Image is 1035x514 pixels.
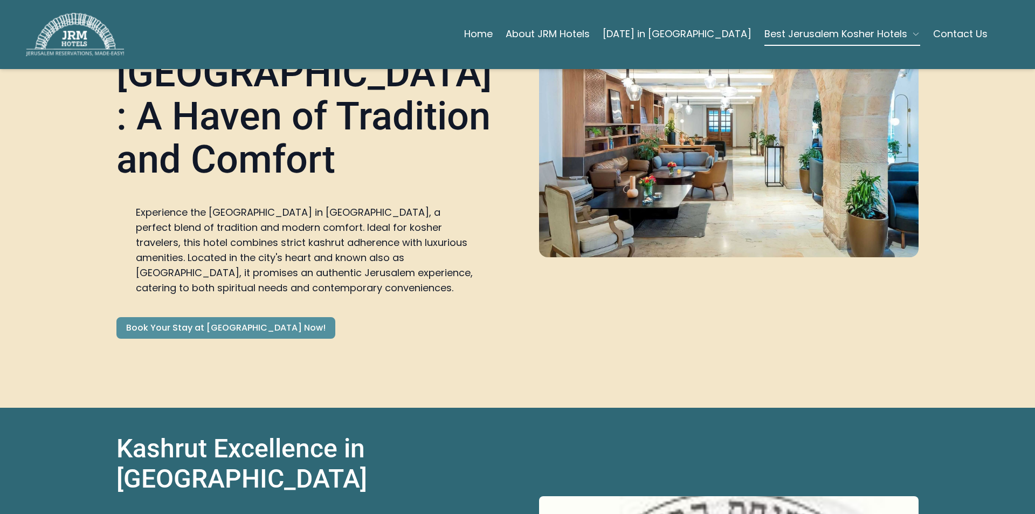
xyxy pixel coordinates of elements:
span: Best Jerusalem Kosher Hotels [764,26,907,42]
a: Contact Us [933,23,988,45]
p: Experience the [GEOGRAPHIC_DATA] in [GEOGRAPHIC_DATA], a perfect blend of tradition and modern co... [136,205,477,296]
h2: Kashrut Excellence in [GEOGRAPHIC_DATA] [116,434,496,498]
button: Best Jerusalem Kosher Hotels [764,23,920,45]
a: [DATE] in [GEOGRAPHIC_DATA] [603,23,751,45]
img: Prima Palace Hotel [539,4,919,257]
a: Home [464,23,493,45]
a: About JRM Hotels [506,23,590,45]
a: Book Your Stay at [GEOGRAPHIC_DATA] Now! [116,317,335,339]
img: JRM Hotels [26,13,124,56]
